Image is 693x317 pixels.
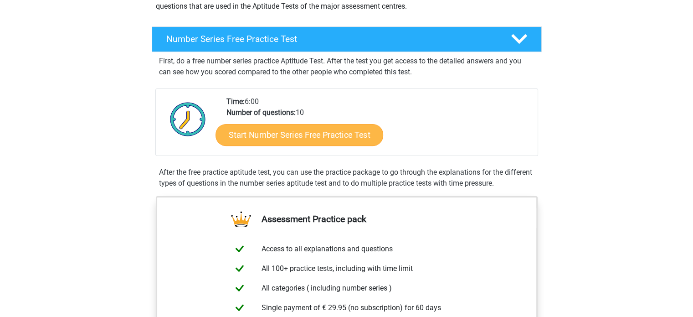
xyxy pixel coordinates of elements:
[220,96,537,156] div: 6:00 10
[148,26,545,52] a: Number Series Free Practice Test
[159,56,534,78] p: First, do a free number series practice Aptitude Test. After the test you get access to the detai...
[166,34,496,44] h4: Number Series Free Practice Test
[226,108,296,117] b: Number of questions:
[165,96,211,142] img: Clock
[226,97,245,106] b: Time:
[216,124,383,146] a: Start Number Series Free Practice Test
[155,167,538,189] div: After the free practice aptitude test, you can use the practice package to go through the explana...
